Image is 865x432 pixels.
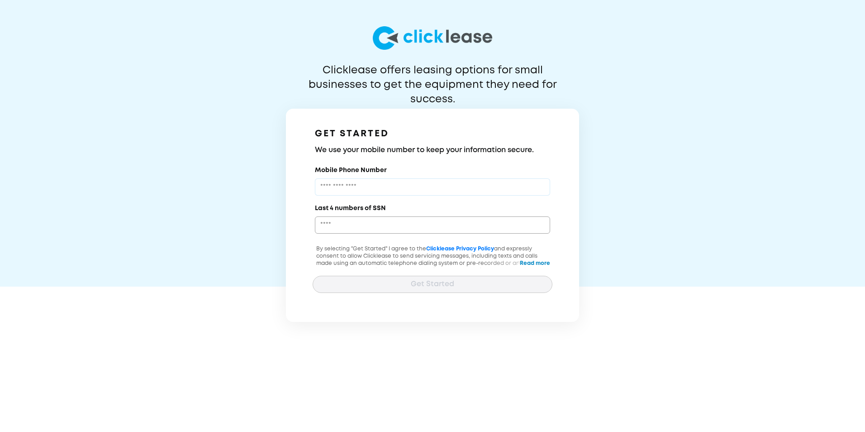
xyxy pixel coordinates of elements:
img: logo-larg [373,26,492,50]
h3: We use your mobile number to keep your information secure. [315,145,550,156]
label: Mobile Phone Number [315,166,387,175]
h1: GET STARTED [315,127,550,141]
a: Clicklease Privacy Policy [426,246,494,251]
button: Get Started [313,276,552,293]
p: By selecting "Get Started" I agree to the and expressly consent to allow Clicklease to send servi... [313,245,552,289]
label: Last 4 numbers of SSN [315,204,386,213]
p: Clicklease offers leasing options for small businesses to get the equipment they need for success. [286,63,579,92]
